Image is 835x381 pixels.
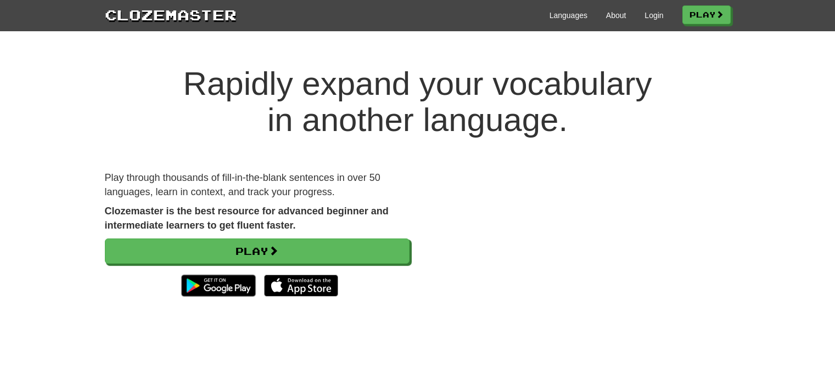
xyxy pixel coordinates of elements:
[105,4,237,25] a: Clozemaster
[176,269,261,302] img: Get it on Google Play
[105,238,410,264] a: Play
[264,275,338,297] img: Download_on_the_App_Store_Badge_US-UK_135x40-25178aeef6eb6b83b96f5f2d004eda3bffbb37122de64afbaef7...
[105,171,410,199] p: Play through thousands of fill-in-the-blank sentences in over 50 languages, learn in context, and...
[645,10,663,21] a: Login
[606,10,626,21] a: About
[105,206,389,231] strong: Clozemaster is the best resource for advanced beginner and intermediate learners to get fluent fa...
[550,10,587,21] a: Languages
[682,5,731,24] a: Play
